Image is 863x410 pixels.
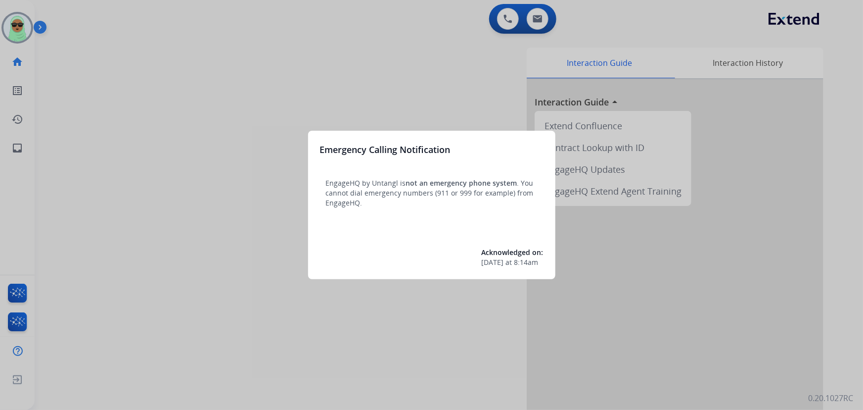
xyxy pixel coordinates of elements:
[320,143,451,156] h3: Emergency Calling Notification
[482,257,504,267] span: [DATE]
[808,392,853,404] p: 0.20.1027RC
[406,178,517,188] span: not an emergency phone system
[514,257,539,267] span: 8:14am
[482,248,544,257] span: Acknowledged on:
[326,178,538,208] p: EngageHQ by Untangl is . You cannot dial emergency numbers (911 or 999 for example) from EngageHQ.
[482,257,544,267] div: at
